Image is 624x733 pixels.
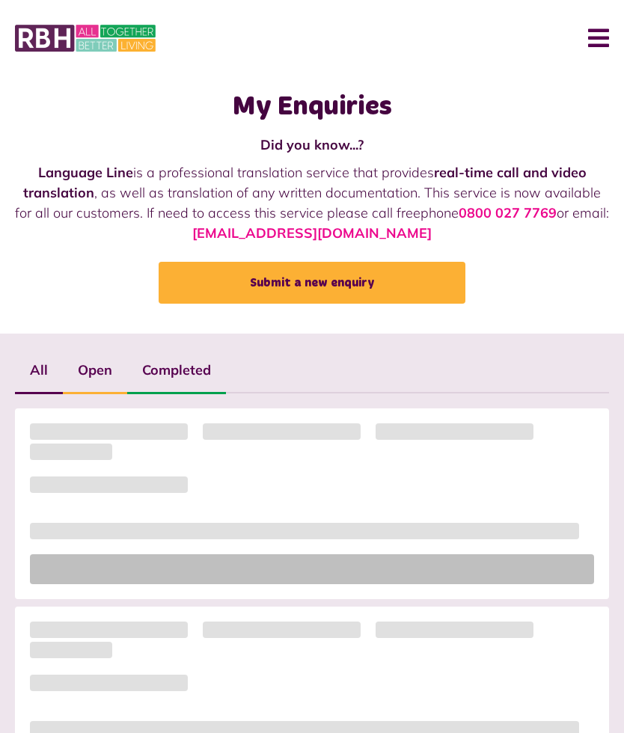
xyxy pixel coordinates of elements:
[192,224,432,242] a: [EMAIL_ADDRESS][DOMAIN_NAME]
[159,262,465,304] a: Submit a new enquiry
[15,91,609,123] h1: My Enquiries
[260,136,364,153] strong: Did you know...?
[15,22,156,54] img: MyRBH
[15,162,609,243] p: is a professional translation service that provides , as well as translation of any written docum...
[459,204,557,221] a: 0800 027 7769
[38,164,133,181] strong: Language Line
